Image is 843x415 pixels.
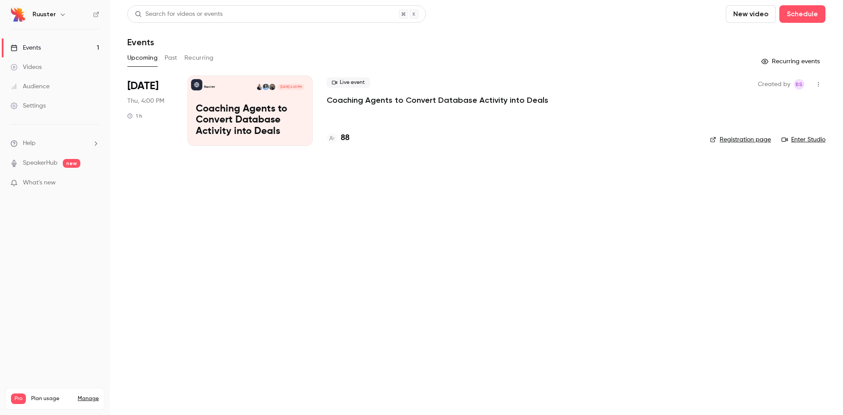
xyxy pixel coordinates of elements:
button: Schedule [779,5,825,23]
div: Events [11,43,41,52]
a: Registration page [710,135,771,144]
h6: Ruuster [32,10,56,19]
a: Coaching Agents to Convert Database Activity into Deals [327,95,548,105]
span: Plan usage [31,395,72,402]
span: Help [23,139,36,148]
a: Enter Studio [782,135,825,144]
iframe: Noticeable Trigger [89,179,99,187]
div: Audience [11,82,50,91]
span: Brett Siegal [794,79,804,90]
img: Justin Benson [263,84,269,90]
h1: Events [127,37,154,47]
a: Manage [78,395,99,402]
a: Coaching Agents to Convert Database Activity into DealsRuusterBrett SiegalJustin BensonJustin Hav... [187,76,313,146]
a: SpeakerHub [23,159,58,168]
button: New video [726,5,776,23]
span: [DATE] [127,79,159,93]
button: Upcoming [127,51,158,65]
h4: 88 [341,132,349,144]
p: Coaching Agents to Convert Database Activity into Deals [196,104,304,137]
img: Ruuster [11,7,25,22]
div: Settings [11,101,46,110]
button: Recurring events [757,54,825,69]
div: Aug 14 Thu, 4:00 PM (America/Chicago) [127,76,173,146]
span: Created by [758,79,790,90]
button: Recurring [184,51,214,65]
span: [DATE] 4:00 PM [277,84,304,90]
span: Pro [11,393,26,404]
div: 1 h [127,112,142,119]
li: help-dropdown-opener [11,139,99,148]
p: Ruuster [204,85,215,89]
img: Brett Siegal [269,84,275,90]
span: new [63,159,80,168]
span: BS [796,79,803,90]
span: Live event [327,77,370,88]
button: Past [165,51,177,65]
a: 88 [327,132,349,144]
div: Videos [11,63,42,72]
div: Search for videos or events [135,10,223,19]
span: What's new [23,178,56,188]
span: Thu, 4:00 PM [127,97,164,105]
img: Justin Havre [256,84,263,90]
